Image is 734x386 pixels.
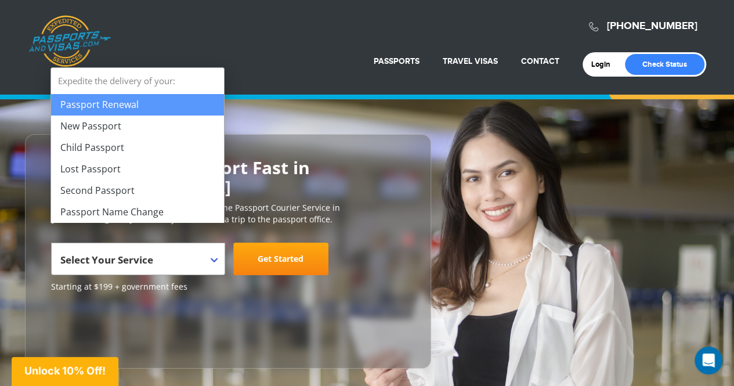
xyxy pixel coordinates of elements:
li: Lost Passport [51,158,224,180]
a: Login [591,60,619,69]
iframe: Customer reviews powered by Trustpilot [51,298,138,356]
strong: Expedite the delivery of your: [51,68,224,94]
h2: Get Your U.S. Passport Fast in [GEOGRAPHIC_DATA] [51,158,405,196]
span: Unlock 10% Off! [24,365,106,377]
span: Starting at $199 + government fees [51,281,405,293]
a: Check Status [625,54,704,75]
div: Open Intercom Messenger [695,347,722,374]
p: [DOMAIN_NAME] is the #1 most trusted online Passport Courier Service in [GEOGRAPHIC_DATA]. We sav... [51,202,405,225]
li: Child Passport [51,137,224,158]
a: Travel Visas [443,56,498,66]
span: Select Your Service [51,243,225,275]
span: Select Your Service [60,253,153,266]
li: Expedite the delivery of your: [51,68,224,223]
span: Select Your Service [60,247,213,280]
a: Get Started [233,243,328,275]
li: New Passport [51,116,224,137]
li: Second Passport [51,180,224,201]
a: [PHONE_NUMBER] [607,20,697,33]
a: Contact [521,56,559,66]
li: Passport Renewal [51,94,224,116]
a: Passports & [DOMAIN_NAME] [28,15,111,67]
a: Passports [374,56,420,66]
li: Passport Name Change [51,201,224,223]
div: Unlock 10% Off! [12,357,118,386]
